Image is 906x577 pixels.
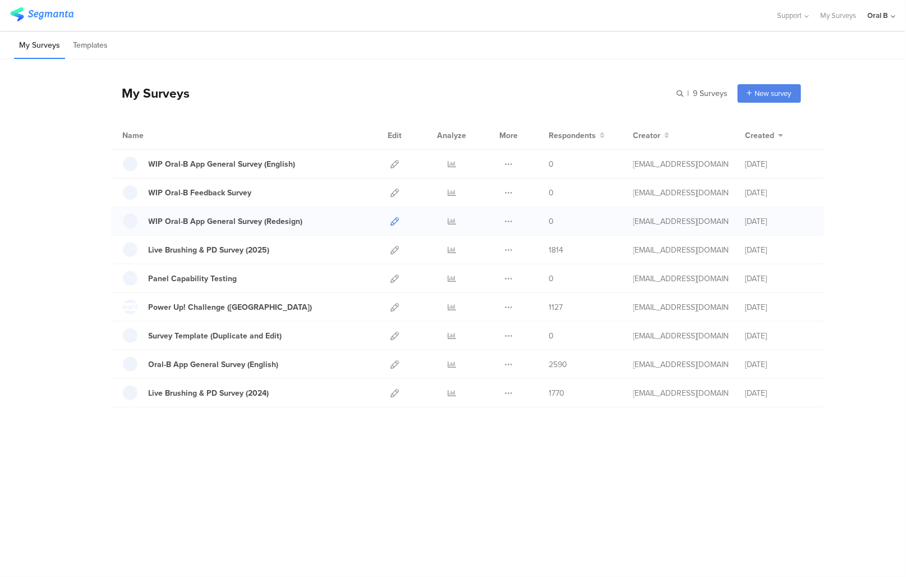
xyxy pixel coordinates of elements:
[633,330,729,342] div: polinedrio.v@pg.com
[633,158,729,170] div: polinedrio.v@pg.com
[633,130,670,141] button: Creator
[746,301,813,313] div: [DATE]
[633,130,661,141] span: Creator
[111,84,190,103] div: My Surveys
[123,328,282,343] a: Survey Template (Duplicate and Edit)
[686,88,691,99] span: |
[123,271,237,286] a: Panel Capability Testing
[746,130,784,141] button: Created
[778,10,802,21] span: Support
[10,7,73,21] img: segmanta logo
[549,330,554,342] span: 0
[383,121,407,149] div: Edit
[633,216,729,227] div: polinedrio.v@pg.com
[693,88,728,99] span: 9 Surveys
[149,158,296,170] div: WIP Oral-B App General Survey (English)
[549,301,563,313] span: 1127
[497,121,521,149] div: More
[149,216,303,227] div: WIP Oral-B App General Survey (Redesign)
[549,187,554,199] span: 0
[755,88,792,99] span: New survey
[123,357,279,372] a: Oral-B App General Survey (English)
[633,273,729,285] div: polinedrio.v@pg.com
[868,10,889,21] div: Oral B
[633,359,729,370] div: polinedrio.v@pg.com
[549,387,565,399] span: 1770
[746,273,813,285] div: [DATE]
[746,158,813,170] div: [DATE]
[123,185,252,200] a: WIP Oral-B Feedback Survey
[14,33,65,59] li: My Surveys
[123,130,190,141] div: Name
[123,386,269,400] a: Live Brushing & PD Survey (2024)
[633,301,729,313] div: polinedrio.v@pg.com
[549,158,554,170] span: 0
[746,359,813,370] div: [DATE]
[123,214,303,228] a: WIP Oral-B App General Survey (Redesign)
[123,300,312,314] a: Power Up! Challenge ([GEOGRAPHIC_DATA])
[149,359,279,370] div: Oral-B App General Survey (English)
[746,216,813,227] div: [DATE]
[435,121,469,149] div: Analyze
[123,157,296,171] a: WIP Oral-B App General Survey (English)
[746,130,775,141] span: Created
[633,244,729,256] div: polinedrio.v@pg.com
[149,301,312,313] div: Power Up! Challenge (US)
[746,187,813,199] div: [DATE]
[549,273,554,285] span: 0
[746,330,813,342] div: [DATE]
[549,130,605,141] button: Respondents
[149,273,237,285] div: Panel Capability Testing
[746,244,813,256] div: [DATE]
[149,244,270,256] div: Live Brushing & PD Survey (2025)
[549,359,568,370] span: 2590
[149,387,269,399] div: Live Brushing & PD Survey (2024)
[549,244,564,256] span: 1814
[149,187,252,199] div: WIP Oral-B Feedback Survey
[549,130,596,141] span: Respondents
[633,387,729,399] div: polinedrio.v@pg.com
[549,216,554,227] span: 0
[149,330,282,342] div: Survey Template (Duplicate and Edit)
[633,187,729,199] div: polinedrio.v@pg.com
[746,387,813,399] div: [DATE]
[123,242,270,257] a: Live Brushing & PD Survey (2025)
[68,33,113,59] li: Templates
